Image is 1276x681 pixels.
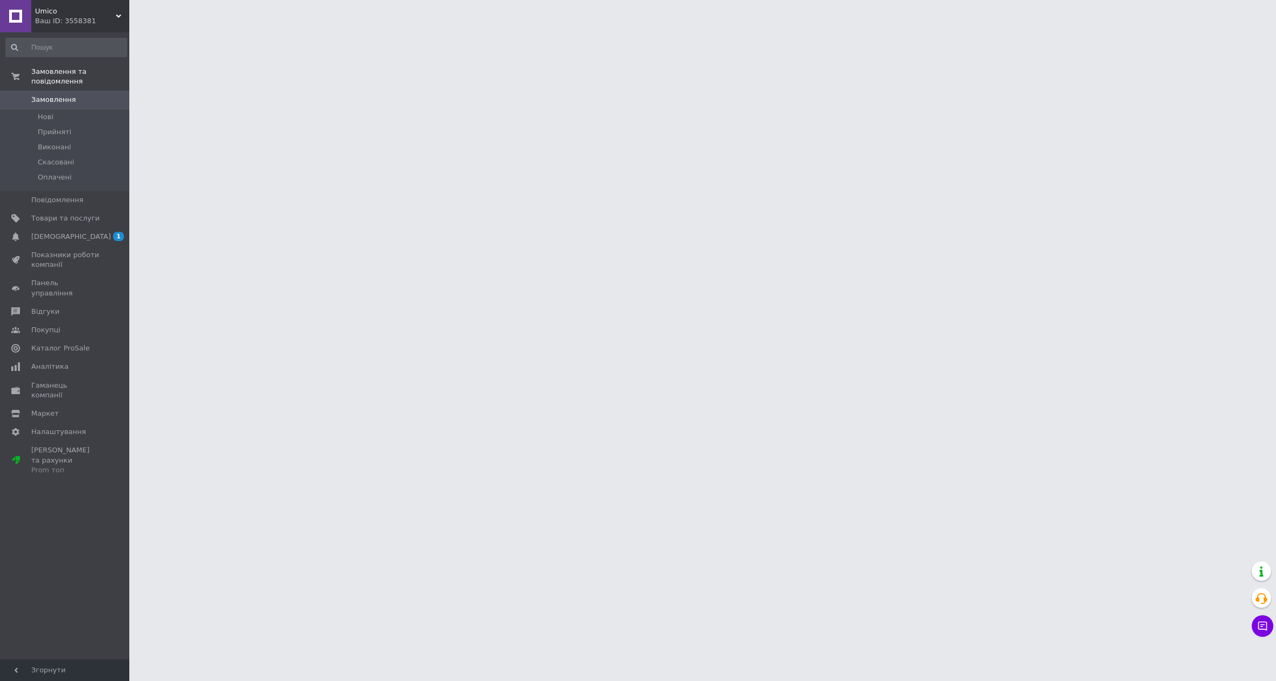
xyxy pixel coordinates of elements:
span: Товари та послуги [31,214,100,223]
span: Аналітика [31,362,68,372]
span: Каталог ProSale [31,343,89,353]
span: Прийняті [38,127,71,137]
span: Скасовані [38,157,74,167]
span: Umico [35,6,116,16]
span: [PERSON_NAME] та рахунки [31,445,100,475]
span: Замовлення та повідомлення [31,67,129,86]
div: Prom топ [31,465,100,475]
span: Панель управління [31,278,100,298]
span: Нові [38,112,53,122]
span: [DEMOGRAPHIC_DATA] [31,232,111,242]
input: Пошук [5,38,127,57]
span: Оплачені [38,173,72,182]
span: Налаштування [31,427,86,437]
button: Чат з покупцем [1252,615,1273,637]
span: Виконані [38,142,71,152]
span: Показники роботи компанії [31,250,100,270]
div: Ваш ID: 3558381 [35,16,129,26]
span: Маркет [31,409,59,418]
span: Гаманець компанії [31,381,100,400]
span: 1 [113,232,124,241]
span: Замовлення [31,95,76,105]
span: Покупці [31,325,60,335]
span: Відгуки [31,307,59,317]
span: Повідомлення [31,195,84,205]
